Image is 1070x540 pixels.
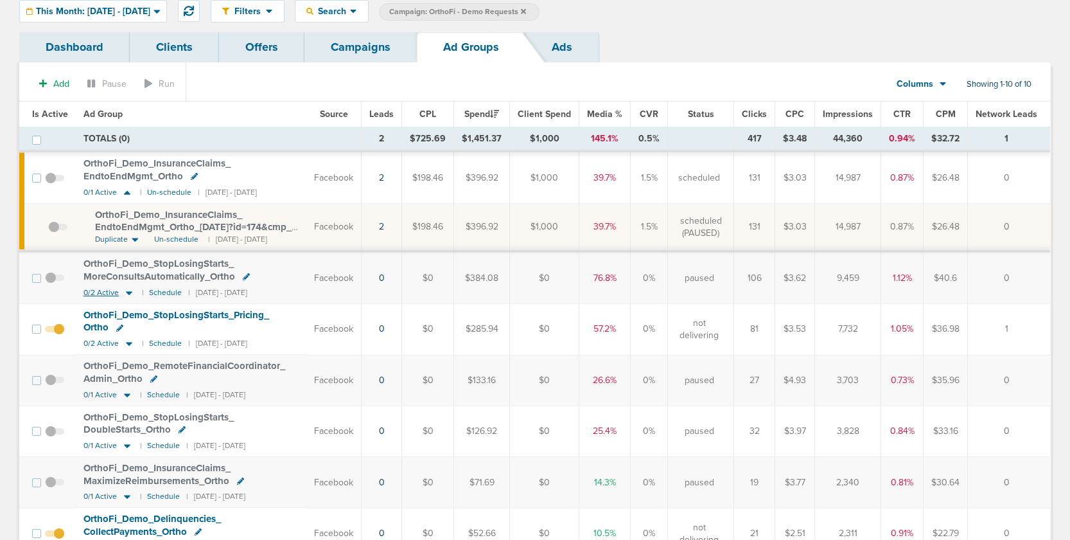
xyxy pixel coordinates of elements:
td: $0 [510,457,579,508]
a: Dashboard [19,32,130,62]
td: $1,451.37 [454,127,510,152]
td: Facebook [306,355,362,406]
span: Is Active [32,109,68,120]
span: paused [685,272,714,285]
td: 0 [968,251,1051,303]
small: | [DATE] - [DATE] [198,188,257,197]
td: 0.94% [881,127,924,152]
td: 2 [362,127,402,152]
td: $26.48 [924,151,968,203]
span: OrthoFi_ Demo_ StopLosingStarts_ Pricing_ Ortho [83,309,269,334]
a: 2 [379,172,384,183]
td: $1,000 [510,204,579,251]
td: $285.94 [454,304,510,355]
span: CVR [640,109,658,120]
td: $0 [510,251,579,303]
span: OrthoFi_ Demo_ RemoteFinancialCoordinator_ Admin_ Ortho [83,360,285,384]
span: Campaign: OrthoFi - Demo Requests [389,6,526,17]
small: Un-schedule [147,188,191,197]
td: Facebook [306,406,362,457]
button: Add [32,75,76,93]
a: Clients [130,32,219,62]
td: 131 [734,204,775,251]
td: scheduled (PAUSED) [668,204,734,251]
small: | [140,441,141,451]
td: 0% [631,406,668,457]
td: 0% [631,304,668,355]
span: scheduled [678,172,720,184]
td: 0.73% [881,355,924,406]
td: $0 [510,355,579,406]
small: | [DATE] - [DATE] [186,441,245,451]
td: 26.6% [579,355,631,406]
small: | [DATE] - [DATE] [186,390,245,400]
td: $0 [402,406,454,457]
td: 0% [631,457,668,508]
td: 131 [734,151,775,203]
td: 0 [968,457,1051,508]
small: Schedule [149,339,182,348]
span: 0/1 Active [83,188,117,197]
td: 39.7% [579,204,631,251]
td: $3.53 [775,304,815,355]
td: $0 [510,406,579,457]
a: 2 [379,221,384,232]
a: 0 [379,273,385,283]
span: 0/2 Active [83,288,119,298]
td: $26.48 [924,204,968,251]
td: $1,000 [510,151,579,203]
small: | [142,288,143,298]
small: Schedule [147,441,180,451]
small: Schedule [149,288,182,298]
span: CPL [419,109,436,120]
td: TOTALS (0) [76,127,362,152]
span: Add [53,78,69,89]
td: 1.5% [631,204,668,251]
span: Client Spend [518,109,571,120]
td: 44,360 [815,127,881,152]
span: CTR [893,109,911,120]
span: Source [320,109,348,120]
span: Media % [587,109,622,120]
td: 1.05% [881,304,924,355]
span: Search [313,6,350,17]
td: Facebook [306,151,362,203]
a: Ad Groups [417,32,525,62]
span: OrthoFi_ Demo_ StopLosingStarts_ MoreConsultsAutomatically_ Ortho [83,258,235,282]
span: Columns [897,78,933,91]
td: 9,459 [815,251,881,303]
span: Status [688,109,714,120]
td: $71.69 [454,457,510,508]
td: $4.93 [775,355,815,406]
td: $32.72 [924,127,968,152]
td: 76.8% [579,251,631,303]
span: Filters [229,6,266,17]
td: 0.81% [881,457,924,508]
a: 0 [379,528,385,539]
span: Spend [464,109,499,120]
td: $396.92 [454,204,510,251]
td: 57.2% [579,304,631,355]
span: OrthoFi_ Demo_ InsuranceClaims_ MaximizeReimbursements_ Ortho [83,462,231,487]
td: $3.62 [775,251,815,303]
td: 0.87% [881,151,924,203]
td: $35.96 [924,355,968,406]
small: Schedule [147,492,180,501]
a: Campaigns [304,32,417,62]
td: $30.64 [924,457,968,508]
td: Facebook [306,457,362,508]
td: 25.4% [579,406,631,457]
span: This Month: [DATE] - [DATE] [36,7,150,16]
span: 0/1 Active [83,441,117,451]
td: $384.08 [454,251,510,303]
td: $0 [402,355,454,406]
span: OrthoFi_ Demo_ Delinquencies_ CollectPayments_ Ortho [83,513,221,537]
td: 0% [631,251,668,303]
td: 0.5% [631,127,668,152]
span: CPM [936,109,956,120]
td: 0 [968,204,1051,251]
span: paused [685,425,714,438]
td: 19 [734,457,775,508]
a: 0 [379,323,385,334]
td: $40.6 [924,251,968,303]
